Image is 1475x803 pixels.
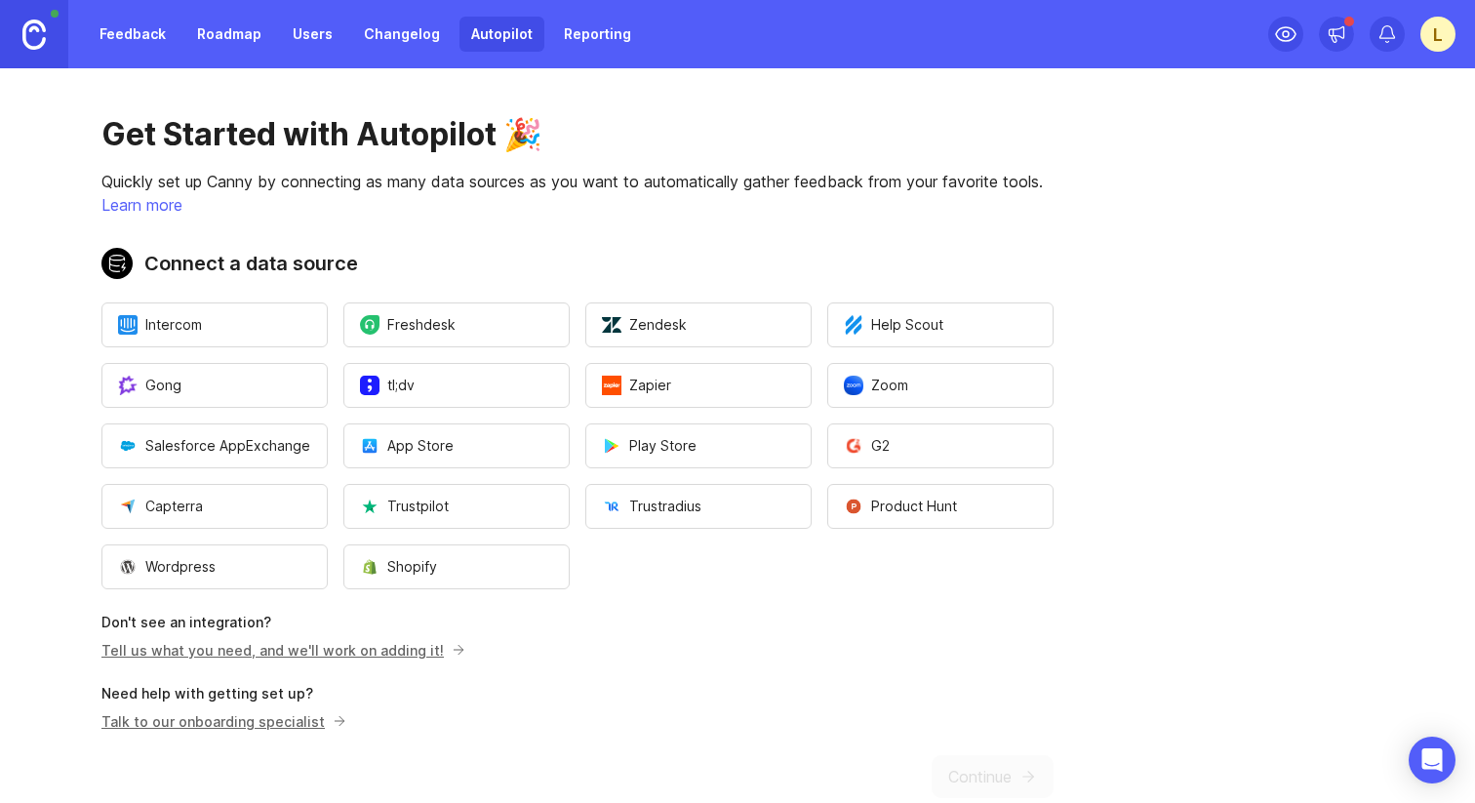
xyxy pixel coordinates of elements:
[602,315,687,335] span: Zendesk
[101,642,459,659] a: Tell us what you need, and we'll work on adding it!
[343,302,570,347] button: Open a modal to start the flow of installing Freshdesk.
[343,544,570,589] button: Open a modal to start the flow of installing Shopify.
[101,195,182,215] a: Learn more
[844,315,943,335] span: Help Scout
[844,376,908,395] span: Zoom
[602,376,671,395] span: Zapier
[101,170,1054,193] p: Quickly set up Canny by connecting as many data sources as you want to automatically gather feedb...
[585,363,812,408] button: Open a modal to start the flow of installing Zapier.
[844,497,957,516] span: Product Hunt
[101,363,328,408] button: Open a modal to start the flow of installing Gong.
[185,17,273,52] a: Roadmap
[827,423,1054,468] button: Open a modal to start the flow of installing G2.
[343,363,570,408] button: Open a modal to start the flow of installing tl;dv.
[101,711,340,732] p: Talk to our onboarding specialist
[360,376,415,395] span: tl;dv
[552,17,643,52] a: Reporting
[343,423,570,468] button: Open a modal to start the flow of installing App Store.
[360,497,449,516] span: Trustpilot
[101,711,347,732] button: Talk to our onboarding specialist
[352,17,452,52] a: Changelog
[101,248,1054,279] h2: Connect a data source
[844,436,890,456] span: G2
[343,484,570,529] button: Open a modal to start the flow of installing Trustpilot.
[101,484,328,529] button: Open a modal to start the flow of installing Capterra.
[88,17,178,52] a: Feedback
[602,497,701,516] span: Trustradius
[585,484,812,529] button: Open a modal to start the flow of installing Trustradius.
[118,557,216,577] span: Wordpress
[360,557,437,577] span: Shopify
[101,613,1054,632] p: Don't see an integration?
[585,302,812,347] button: Open a modal to start the flow of installing Zendesk.
[602,436,697,456] span: Play Store
[1420,17,1455,52] button: L
[101,115,1054,154] h1: Get Started with Autopilot 🎉
[281,17,344,52] a: Users
[585,423,812,468] button: Open a modal to start the flow of installing Play Store.
[101,684,1054,703] p: Need help with getting set up?
[22,20,46,50] img: Canny Home
[118,315,202,335] span: Intercom
[1409,737,1455,783] div: Open Intercom Messenger
[118,497,203,516] span: Capterra
[118,376,181,395] span: Gong
[101,423,328,468] button: Open a modal to start the flow of installing Salesforce AppExchange.
[827,363,1054,408] button: Open a modal to start the flow of installing Zoom.
[101,302,328,347] button: Open a modal to start the flow of installing Intercom.
[459,17,544,52] a: Autopilot
[360,315,456,335] span: Freshdesk
[101,544,328,589] button: Open a modal to start the flow of installing Wordpress.
[827,484,1054,529] button: Open a modal to start the flow of installing Product Hunt.
[118,436,310,456] span: Salesforce AppExchange
[827,302,1054,347] button: Open a modal to start the flow of installing Help Scout.
[360,436,454,456] span: App Store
